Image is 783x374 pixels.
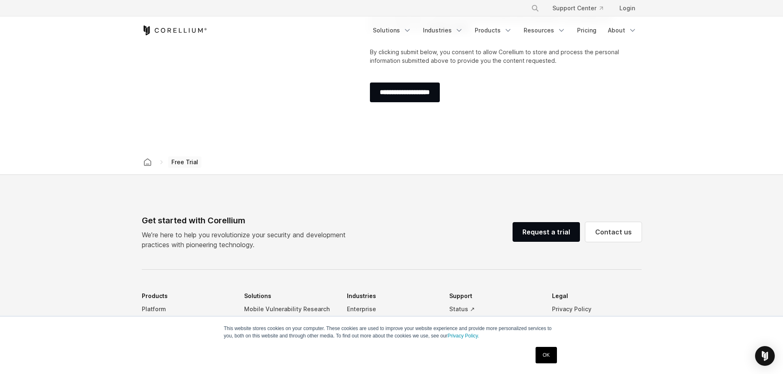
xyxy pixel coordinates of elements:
[448,333,479,339] a: Privacy Policy.
[536,347,557,363] a: OK
[140,156,155,168] a: Corellium home
[168,156,201,168] span: Free Trial
[546,1,610,16] a: Support Center
[142,230,352,250] p: We’re here to help you revolutionize your security and development practices with pioneering tech...
[368,23,416,38] a: Solutions
[224,325,559,340] p: This website stores cookies on your computer. These cookies are used to improve your website expe...
[755,346,775,366] div: Open Intercom Messenger
[347,303,437,316] a: Enterprise
[142,303,231,316] a: Platform
[572,23,601,38] a: Pricing
[513,222,580,242] a: Request a trial
[528,1,543,16] button: Search
[347,316,437,329] a: Government
[244,303,334,316] a: Mobile Vulnerability Research
[521,1,642,16] div: Navigation Menu
[552,303,642,316] a: Privacy Policy
[519,23,571,38] a: Resources
[449,303,539,316] a: Status ↗
[142,316,231,329] a: Corellium Viper
[142,25,207,35] a: Corellium Home
[552,316,642,329] a: Terms of Use
[470,23,517,38] a: Products
[142,214,352,227] div: Get started with Corellium
[449,316,539,329] a: Support Center ↗
[368,23,642,38] div: Navigation Menu
[370,48,628,65] p: By clicking submit below, you consent to allow Corellium to store and process the personal inform...
[244,316,334,329] a: Mobile App Pentesting
[585,222,642,242] a: Contact us
[613,1,642,16] a: Login
[418,23,468,38] a: Industries
[603,23,642,38] a: About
